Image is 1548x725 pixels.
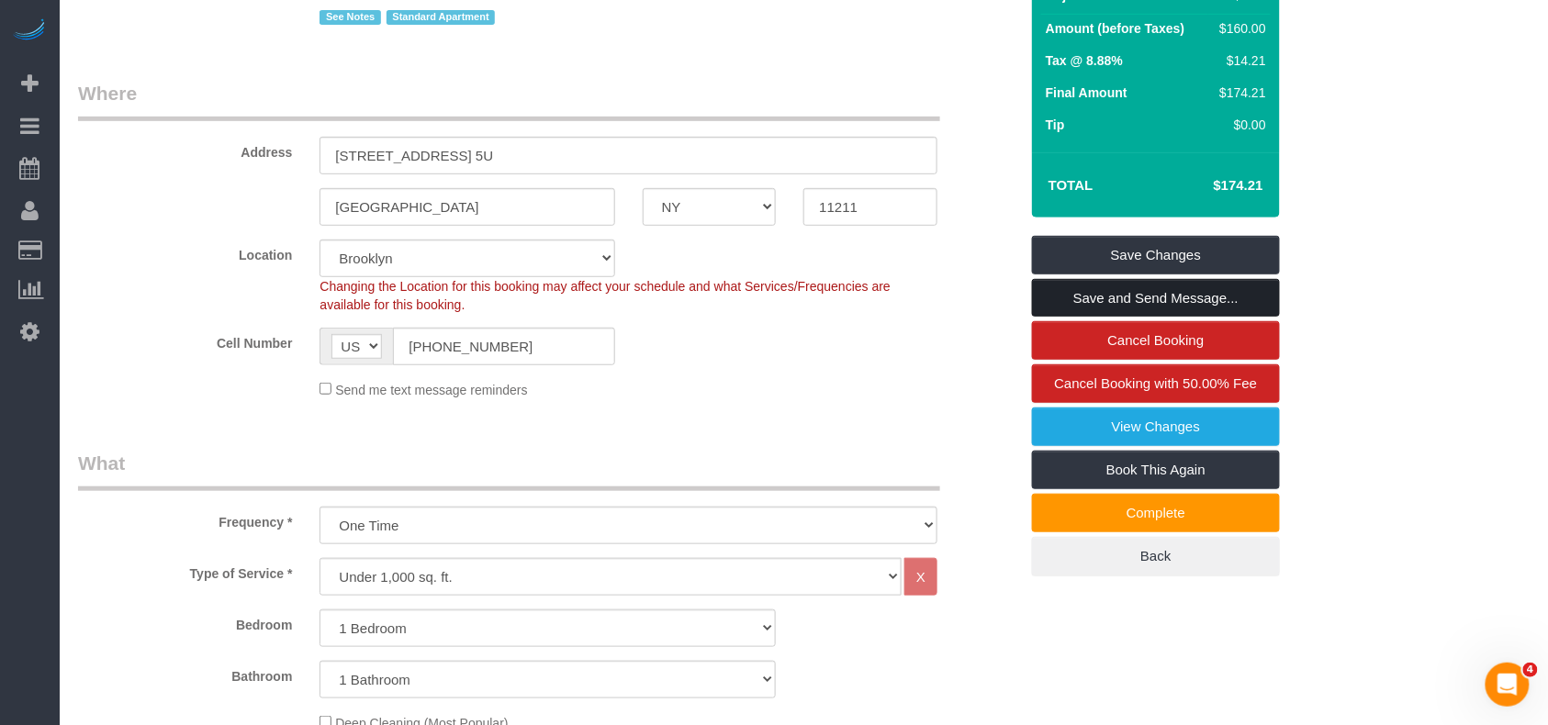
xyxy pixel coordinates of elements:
[320,10,380,25] span: See Notes
[320,188,614,226] input: City
[393,328,614,365] input: Cell Number
[64,558,306,583] label: Type of Service *
[78,80,940,121] legend: Where
[11,18,48,44] img: Automaid Logo
[64,328,306,352] label: Cell Number
[1213,19,1266,38] div: $160.00
[1032,494,1280,532] a: Complete
[64,137,306,162] label: Address
[1046,84,1127,102] label: Final Amount
[1049,177,1094,193] strong: Total
[1523,663,1538,677] span: 4
[1032,364,1280,403] a: Cancel Booking with 50.00% Fee
[1046,19,1184,38] label: Amount (before Taxes)
[1213,84,1266,102] div: $174.21
[78,450,940,491] legend: What
[64,661,306,686] label: Bathroom
[1046,116,1065,134] label: Tip
[1046,51,1123,70] label: Tax @ 8.88%
[803,188,937,226] input: Zip Code
[387,10,496,25] span: Standard Apartment
[1032,236,1280,274] a: Save Changes
[1055,375,1258,391] span: Cancel Booking with 50.00% Fee
[64,240,306,264] label: Location
[1159,178,1263,194] h4: $174.21
[64,609,306,634] label: Bedroom
[320,279,891,312] span: Changing the Location for this booking may affect your schedule and what Services/Frequencies are...
[1213,51,1266,70] div: $14.21
[64,507,306,531] label: Frequency *
[1213,116,1266,134] div: $0.00
[1032,451,1280,489] a: Book This Again
[1032,407,1280,446] a: View Changes
[335,383,527,397] span: Send me text message reminders
[1486,663,1530,707] iframe: Intercom live chat
[1032,537,1280,575] a: Back
[1032,279,1280,318] a: Save and Send Message...
[1032,321,1280,360] a: Cancel Booking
